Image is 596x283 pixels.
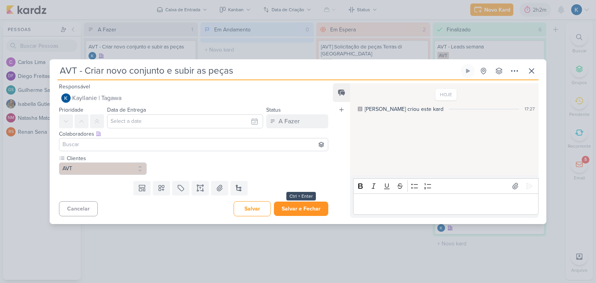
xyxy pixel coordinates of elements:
[525,105,535,112] div: 17:27
[66,154,147,162] label: Clientes
[274,202,328,216] button: Salvar e Fechar
[465,68,471,74] div: Ligar relógio
[234,201,271,216] button: Salvar
[353,178,539,193] div: Editor toolbar
[358,107,362,111] div: Este log é visível à todos no kard
[72,93,121,103] span: Kayllanie | Tagawa
[107,114,263,128] input: Select a date
[61,140,326,149] input: Buscar
[59,107,83,113] label: Prioridade
[59,162,147,175] button: AVT
[266,107,281,113] label: Status
[59,201,98,216] button: Cancelar
[107,107,146,113] label: Data de Entrega
[279,117,300,126] div: A Fazer
[353,193,539,215] div: Editor editing area: main
[286,192,316,200] div: Ctrl + Enter
[365,105,444,113] div: Kayllanie criou este kard
[266,114,328,128] button: A Fazer
[59,130,328,138] div: Colaboradores
[59,83,90,90] label: Responsável
[57,64,459,78] input: Kard Sem Título
[61,93,71,103] img: Kayllanie | Tagawa
[59,91,328,105] button: Kayllanie | Tagawa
